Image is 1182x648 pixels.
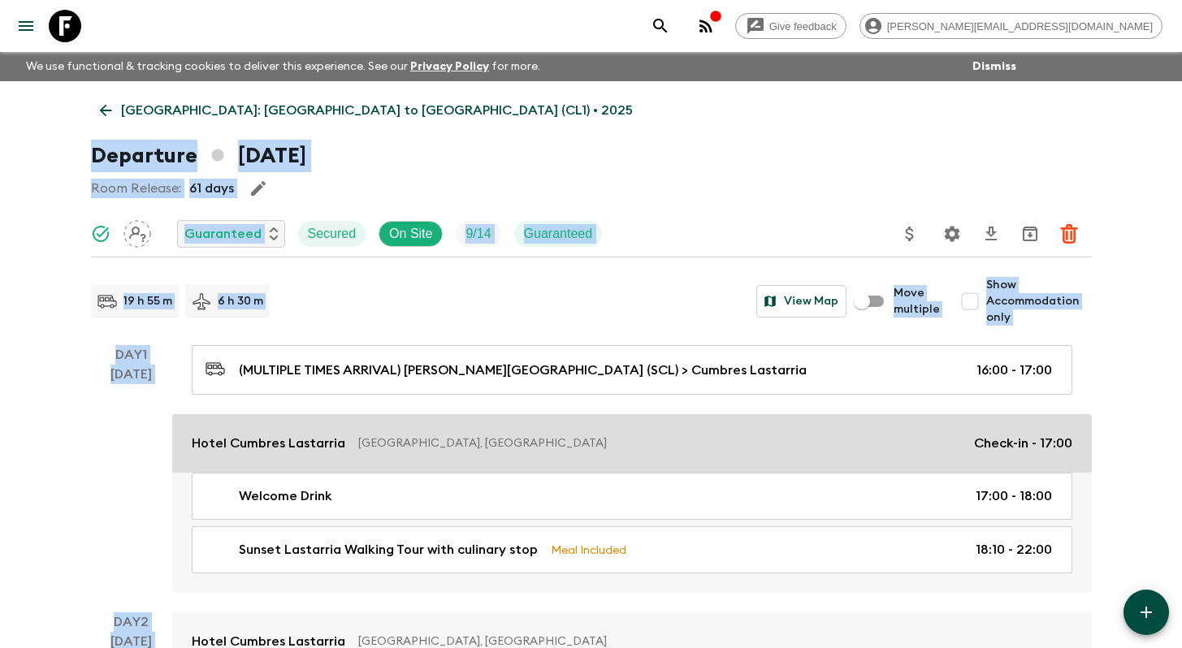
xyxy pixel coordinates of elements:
[968,55,1020,78] button: Dismiss
[19,52,547,81] p: We use functional & tracking cookies to deliver this experience. See our for more.
[379,221,443,247] div: On Site
[192,345,1072,395] a: (MULTIPLE TIMES ARRIVAL) [PERSON_NAME][GEOGRAPHIC_DATA] (SCL) > Cumbres Lastarria16:00 - 17:00
[91,345,172,365] p: Day 1
[192,473,1072,520] a: Welcome Drink17:00 - 18:00
[975,218,1007,250] button: Download CSV
[91,140,306,172] h1: Departure [DATE]
[524,224,593,244] p: Guaranteed
[976,486,1052,506] p: 17:00 - 18:00
[894,218,926,250] button: Update Price, Early Bird Discount and Costs
[358,435,961,451] p: [GEOGRAPHIC_DATA], [GEOGRAPHIC_DATA]
[192,434,345,453] p: Hotel Cumbres Lastarria
[239,540,538,559] p: Sunset Lastarria Walking Tour with culinary stop
[239,361,807,380] p: (MULTIPLE TIMES ARRIVAL) [PERSON_NAME][GEOGRAPHIC_DATA] (SCL) > Cumbres Lastarria
[1053,218,1085,250] button: Delete
[410,61,489,72] a: Privacy Policy
[123,293,172,309] p: 19 h 55 m
[976,361,1052,380] p: 16:00 - 17:00
[110,365,152,593] div: [DATE]
[189,179,234,198] p: 61 days
[976,540,1052,559] p: 18:10 - 22:00
[644,10,677,42] button: search adventures
[218,293,263,309] p: 6 h 30 m
[465,224,491,244] p: 9 / 14
[239,486,332,506] p: Welcome Drink
[91,94,642,127] a: [GEOGRAPHIC_DATA]: [GEOGRAPHIC_DATA] to [GEOGRAPHIC_DATA] (CL1) • 2025
[894,285,941,318] span: Move multiple
[735,13,846,39] a: Give feedback
[91,224,110,244] svg: Synced Successfully
[298,221,366,247] div: Secured
[123,225,151,238] span: Assign pack leader
[859,13,1163,39] div: [PERSON_NAME][EMAIL_ADDRESS][DOMAIN_NAME]
[756,285,846,318] button: View Map
[91,612,172,632] p: Day 2
[121,101,633,120] p: [GEOGRAPHIC_DATA]: [GEOGRAPHIC_DATA] to [GEOGRAPHIC_DATA] (CL1) • 2025
[389,224,432,244] p: On Site
[878,20,1162,32] span: [PERSON_NAME][EMAIL_ADDRESS][DOMAIN_NAME]
[551,541,626,559] p: Meal Included
[936,218,968,250] button: Settings
[308,224,357,244] p: Secured
[456,221,500,247] div: Trip Fill
[91,179,181,198] p: Room Release:
[10,10,42,42] button: menu
[974,434,1072,453] p: Check-in - 17:00
[172,414,1092,473] a: Hotel Cumbres Lastarria[GEOGRAPHIC_DATA], [GEOGRAPHIC_DATA]Check-in - 17:00
[184,224,262,244] p: Guaranteed
[760,20,846,32] span: Give feedback
[986,277,1092,326] span: Show Accommodation only
[192,526,1072,573] a: Sunset Lastarria Walking Tour with culinary stopMeal Included18:10 - 22:00
[1014,218,1046,250] button: Archive (Completed, Cancelled or Unsynced Departures only)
